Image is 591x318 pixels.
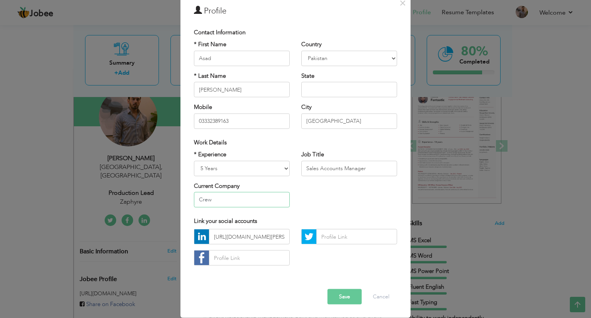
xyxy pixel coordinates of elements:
label: Job Title [301,151,324,159]
span: Link your social accounts [194,217,257,225]
label: * Last Name [194,72,226,80]
label: * First Name [194,40,226,49]
span: Work Details [194,138,227,146]
label: Country [301,40,322,49]
img: facebook [194,251,209,265]
h3: Profile [194,5,397,17]
input: Profile Link [316,229,397,244]
input: Profile Link [209,250,290,266]
img: Twitter [302,229,316,244]
img: linkedin [194,229,209,244]
label: Mobile [194,103,212,111]
button: Save [327,289,362,305]
span: Contact Information [194,28,245,36]
label: Current Company [194,182,240,190]
button: Cancel [365,289,397,305]
input: Profile Link [209,229,290,244]
label: * Experience [194,151,226,159]
label: State [301,72,314,80]
label: City [301,103,312,111]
